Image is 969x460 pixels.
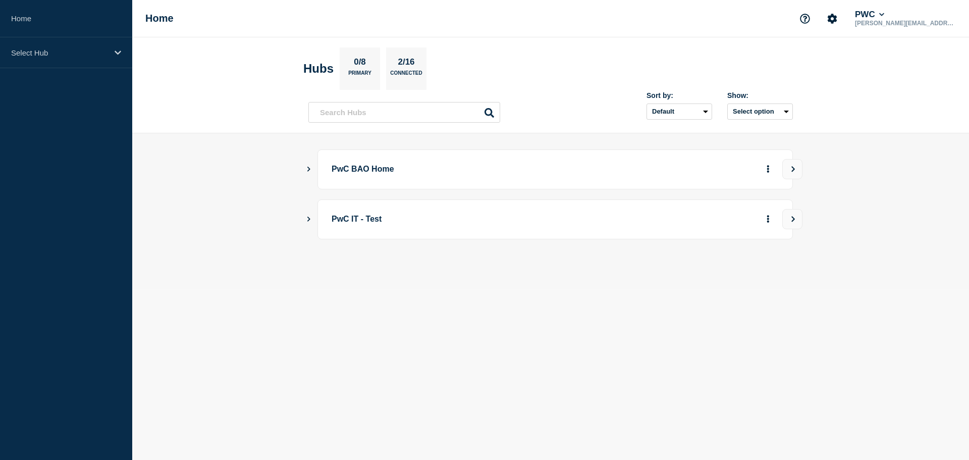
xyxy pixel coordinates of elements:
[390,70,422,81] p: Connected
[306,216,311,223] button: Show Connected Hubs
[647,91,712,99] div: Sort by:
[306,166,311,173] button: Show Connected Hubs
[727,91,793,99] div: Show:
[145,13,174,24] h1: Home
[647,104,712,120] select: Sort by
[782,209,802,229] button: View
[762,210,775,229] button: More actions
[308,102,500,123] input: Search Hubs
[794,8,816,29] button: Support
[303,62,334,76] h2: Hubs
[853,20,958,27] p: [PERSON_NAME][EMAIL_ADDRESS][PERSON_NAME][DOMAIN_NAME]
[350,57,370,70] p: 0/8
[348,70,371,81] p: Primary
[822,8,843,29] button: Account settings
[332,160,611,179] p: PwC BAO Home
[727,104,793,120] button: Select option
[332,210,611,229] p: PwC IT - Test
[11,48,108,57] p: Select Hub
[394,57,418,70] p: 2/16
[782,159,802,179] button: View
[853,10,886,20] button: PWC
[762,160,775,179] button: More actions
